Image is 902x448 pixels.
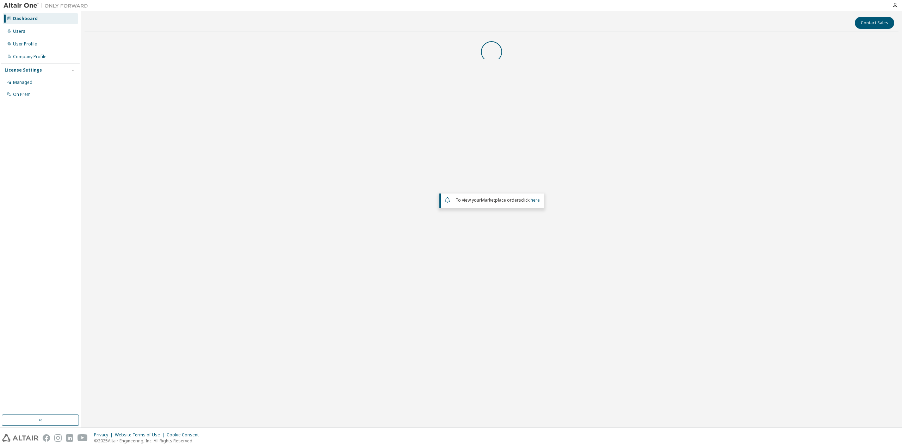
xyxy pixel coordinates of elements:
img: facebook.svg [43,434,50,442]
button: Contact Sales [855,17,894,29]
div: User Profile [13,41,37,47]
div: Cookie Consent [167,432,203,438]
div: Managed [13,80,32,85]
em: Marketplace orders [481,197,521,203]
img: Altair One [4,2,92,9]
div: Website Terms of Use [115,432,167,438]
img: altair_logo.svg [2,434,38,442]
img: youtube.svg [78,434,88,442]
span: To view your click [456,197,540,203]
div: Dashboard [13,16,38,22]
a: here [531,197,540,203]
img: linkedin.svg [66,434,73,442]
img: instagram.svg [54,434,62,442]
div: Users [13,29,25,34]
div: On Prem [13,92,31,97]
p: © 2025 Altair Engineering, Inc. All Rights Reserved. [94,438,203,444]
div: Company Profile [13,54,47,60]
div: License Settings [5,67,42,73]
div: Privacy [94,432,115,438]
